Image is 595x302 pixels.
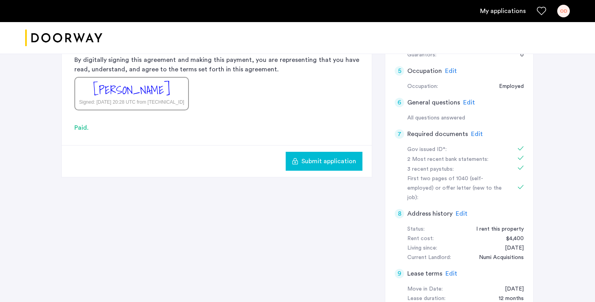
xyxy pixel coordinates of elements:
div: All questions answered [407,114,524,123]
div: Move in Date: [407,285,443,294]
span: Edit [445,68,457,74]
div: 09/01/2025 [497,285,524,294]
div: Numi Acquisitions [471,253,524,263]
div: 6 [395,98,404,107]
img: logo [25,23,102,53]
div: 7 [395,129,404,139]
div: OD [557,5,570,17]
a: Favorites [537,6,546,16]
span: Edit [463,99,475,106]
p: By digitally signing this agreement and making this payment, you are representing that you have r... [74,55,359,74]
button: button [286,152,362,171]
div: Signed: [DATE] 20:28 UTC from [TECHNICAL_ID] [79,99,184,106]
div: 0 [512,50,524,60]
div: 8 [395,209,404,218]
span: Edit [445,270,457,277]
div: Occupation: [407,82,438,91]
a: My application [480,6,526,16]
div: $4,400 [498,234,524,244]
div: Status: [407,225,425,234]
div: 09/01/2024 [497,244,524,253]
h5: Lease terms [407,269,442,278]
div: I rent this property [468,225,524,234]
div: 9 [395,269,404,278]
div: Gov issued ID*: [407,145,506,155]
a: Cazamio logo [25,23,102,53]
h5: Address history [407,209,453,218]
span: Edit [471,131,483,137]
div: Living since: [407,244,437,253]
div: Current Landlord: [407,253,451,263]
div: First two pages of 1040 (self-employed) or offer letter (new to the job): [407,174,506,203]
h5: Required documents [407,129,468,139]
div: Paid. [74,123,359,132]
span: Submit application [301,157,356,166]
div: [PERSON_NAME] [93,82,170,99]
div: Rent cost: [407,234,434,244]
div: Guarantors: [407,50,436,60]
div: 3 recent paystubs: [407,165,506,174]
div: 5 [395,66,404,76]
h5: Occupation [407,66,442,76]
h5: General questions [407,98,460,107]
div: Employed [491,82,524,91]
span: Edit [456,211,468,217]
div: 2 Most recent bank statements: [407,155,506,164]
